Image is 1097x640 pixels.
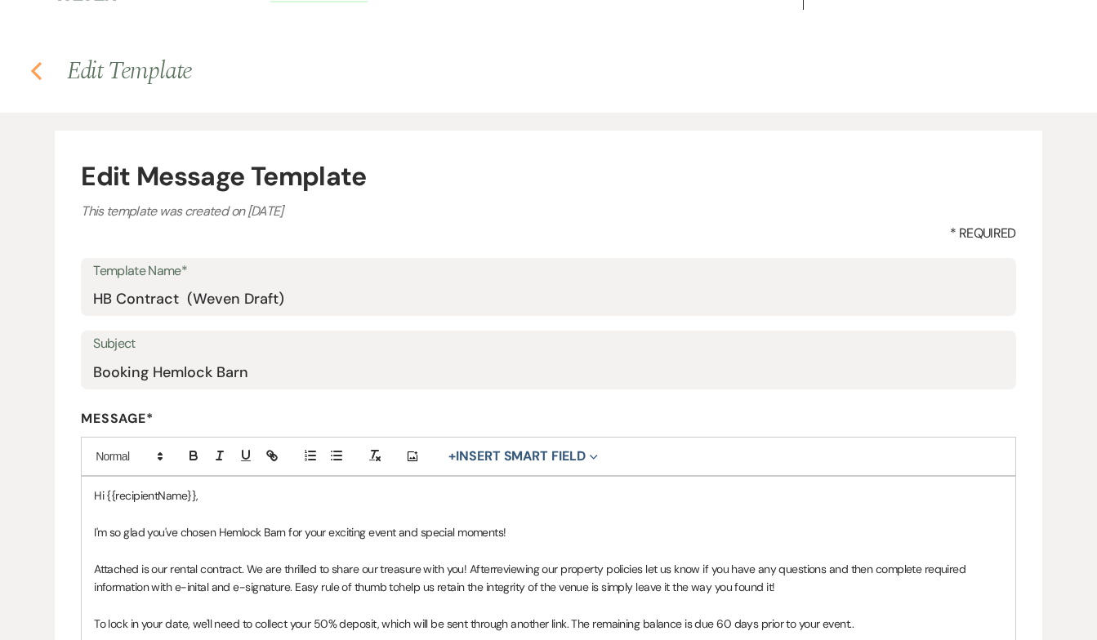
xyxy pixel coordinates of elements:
p: This template was created on [DATE] [81,201,1016,222]
span: help us retain the integrity of the venue is simply leave it the way you found it! [399,580,774,594]
p: Attached is our rental contract. W reviewing our property policies let us know if you have any qu... [94,560,1003,597]
p: I'm so glad you've chosen Hemlock Barn for your exciting event and special moments! [94,523,1003,541]
label: Message* [81,410,1016,427]
span: * Required [950,224,1016,243]
span: Edit Template [67,52,192,90]
p: Hi {{recipientName}}, [94,487,1003,504]
p: To lock in your date, we'll need to collect your 50% deposit, which will be sent through another ... [94,615,1003,633]
h4: Edit Message Template [81,157,1016,196]
label: Template Name* [93,260,1004,283]
button: Insert Smart Field [443,447,603,466]
span: e are thrilled to share our treasure with you! After [256,562,493,576]
label: Subject [93,332,1004,356]
span: + [448,450,456,463]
